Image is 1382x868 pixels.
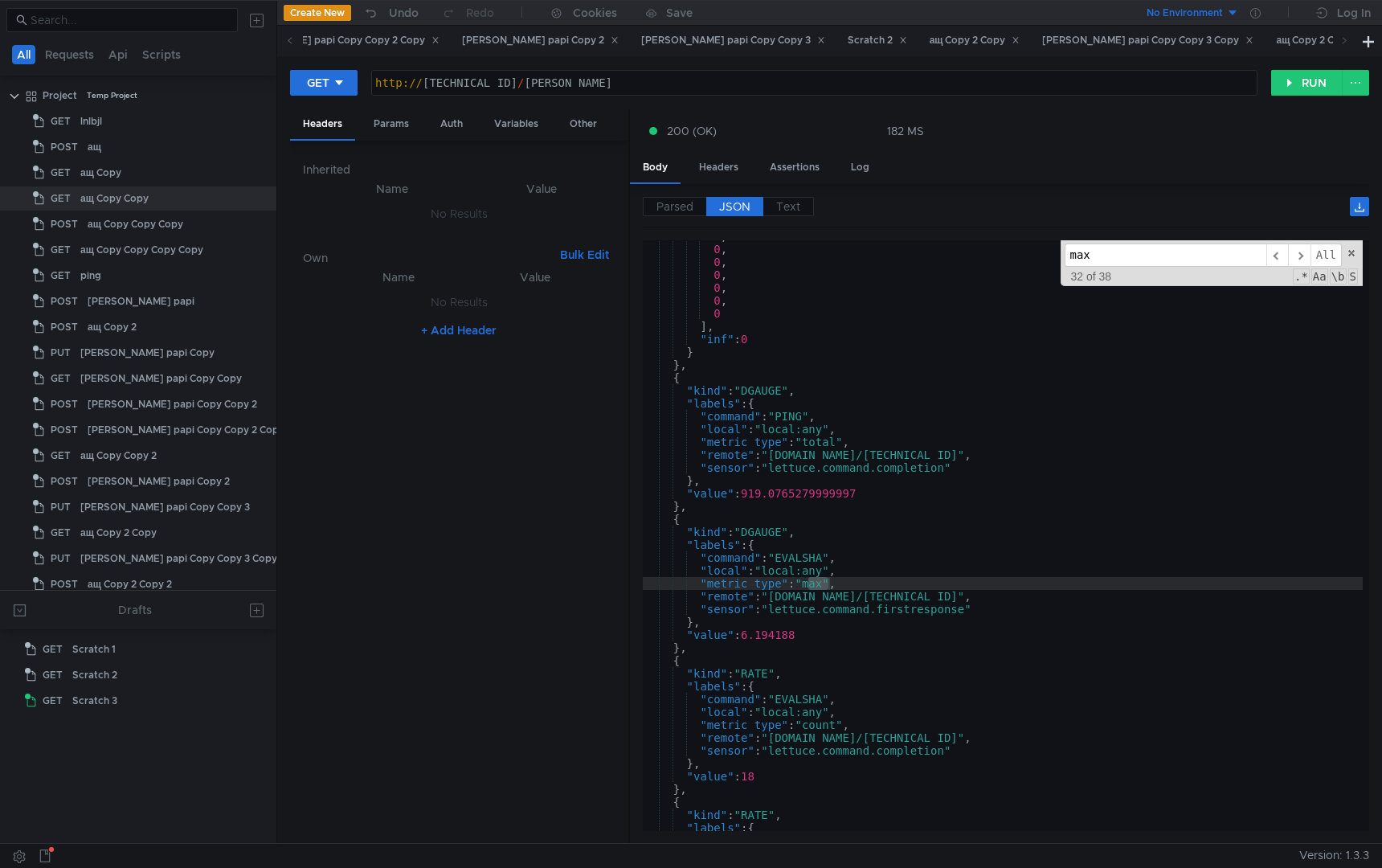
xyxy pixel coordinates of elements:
[316,179,468,199] th: Name
[88,469,230,493] div: [PERSON_NAME] papi Copy 2
[415,321,503,340] button: + Add Header
[930,32,1020,49] div: ащ Copy 2 Copy
[88,392,257,416] div: [PERSON_NAME] papi Copy Copy 2
[466,3,494,23] div: Redo
[481,109,551,139] div: Variables
[80,341,215,365] div: [PERSON_NAME] papi Copy
[554,245,615,264] button: Bulk Edit
[630,153,681,184] div: Body
[88,315,137,339] div: ащ Copy 2
[468,268,603,287] th: Value
[51,521,71,545] span: GET
[757,153,832,182] div: Assertions
[43,663,63,687] span: GET
[1276,32,1375,49] div: ащ Copy 2 Copy 2
[43,84,77,108] div: Project
[468,179,615,199] th: Value
[427,109,476,139] div: Auth
[72,689,117,713] div: Scratch 3
[80,521,157,545] div: ащ Copy 2 Copy
[1147,6,1223,21] div: No Environment
[228,32,440,49] div: [PERSON_NAME] papi Copy Copy 2 Copy
[307,74,329,92] div: GET
[667,122,717,140] span: 200 (OK)
[848,32,907,49] div: Scratch 2
[80,547,277,571] div: [PERSON_NAME] papi Copy Copy 3 Copy
[557,109,610,139] div: Other
[51,186,71,211] span: GET
[303,160,615,179] h6: Inherited
[776,199,800,214] span: Text
[1293,268,1310,285] span: RegExp Search
[51,469,78,493] span: POST
[641,32,825,49] div: [PERSON_NAME] papi Copy Copy 3
[88,418,284,442] div: [PERSON_NAME] papi Copy Copy 2 Copy
[1348,268,1358,285] span: Search In Selection
[137,45,186,64] button: Scripts
[290,109,355,141] div: Headers
[719,199,750,214] span: JSON
[51,289,78,313] span: POST
[80,161,121,185] div: ащ Copy
[80,186,149,211] div: ащ Copy Copy
[43,637,63,661] span: GET
[72,663,117,687] div: Scratch 2
[51,161,71,185] span: GET
[51,212,78,236] span: POST
[51,315,78,339] span: POST
[462,32,619,49] div: [PERSON_NAME] papi Copy 2
[51,238,71,262] span: GET
[430,1,505,25] button: Redo
[1271,70,1343,96] button: RUN
[51,109,71,133] span: GET
[88,289,194,313] div: [PERSON_NAME] papi
[290,70,358,96] button: GET
[88,572,172,596] div: ащ Copy 2 Copy 2
[666,7,693,18] div: Save
[88,212,183,236] div: ащ Copy Copy Copy
[51,495,71,519] span: PUT
[51,366,71,391] span: GET
[72,637,116,661] div: Scratch 1
[51,547,71,571] span: PUT
[329,268,468,287] th: Name
[431,207,488,221] nz-embed-empty: No Results
[1266,244,1289,267] span: ​
[431,295,488,309] nz-embed-empty: No Results
[43,689,63,713] span: GET
[80,444,157,468] div: ащ Copy Copy 2
[1299,844,1369,867] span: Version: 1.3.3
[51,418,78,442] span: POST
[12,45,35,64] button: All
[656,199,693,214] span: Parsed
[361,109,422,139] div: Params
[389,3,419,23] div: Undo
[51,444,71,468] span: GET
[284,5,351,21] button: Create New
[87,84,137,108] div: Temp Project
[80,109,102,133] div: lnlbjl
[1337,3,1371,23] div: Log In
[118,600,152,620] div: Drafts
[40,45,99,64] button: Requests
[51,135,78,159] span: POST
[80,366,242,391] div: [PERSON_NAME] papi Copy Copy
[1310,244,1342,267] span: Alt-Enter
[51,264,71,288] span: GET
[686,153,751,182] div: Headers
[88,135,101,159] div: ащ
[887,124,924,138] div: 182 MS
[51,341,71,365] span: PUT
[1065,244,1266,267] input: Search for
[104,45,133,64] button: Api
[303,248,554,268] h6: Own
[1042,32,1253,49] div: [PERSON_NAME] papi Copy Copy 3 Copy
[80,238,203,262] div: ащ Copy Copy Copy Copy
[51,392,78,416] span: POST
[80,495,250,519] div: [PERSON_NAME] papi Copy Copy 3
[838,153,882,182] div: Log
[1330,268,1347,285] span: Whole Word Search
[31,11,228,29] input: Search...
[80,264,101,288] div: ping
[573,3,617,23] div: Cookies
